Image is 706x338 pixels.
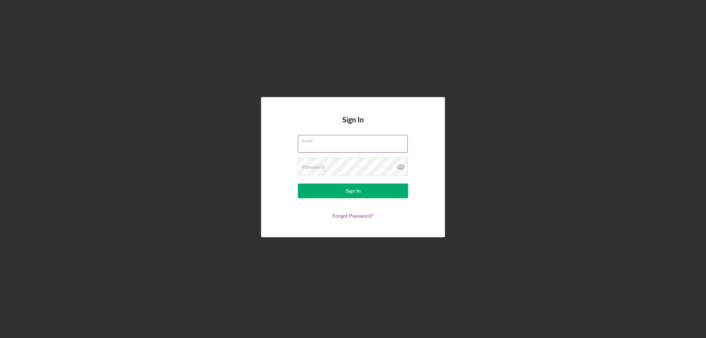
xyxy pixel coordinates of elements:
a: Forgot Password? [332,213,374,219]
h4: Sign In [342,115,364,135]
div: Sign In [346,184,361,198]
label: Email [302,135,408,143]
label: Password [302,164,324,170]
button: Sign In [298,184,408,198]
